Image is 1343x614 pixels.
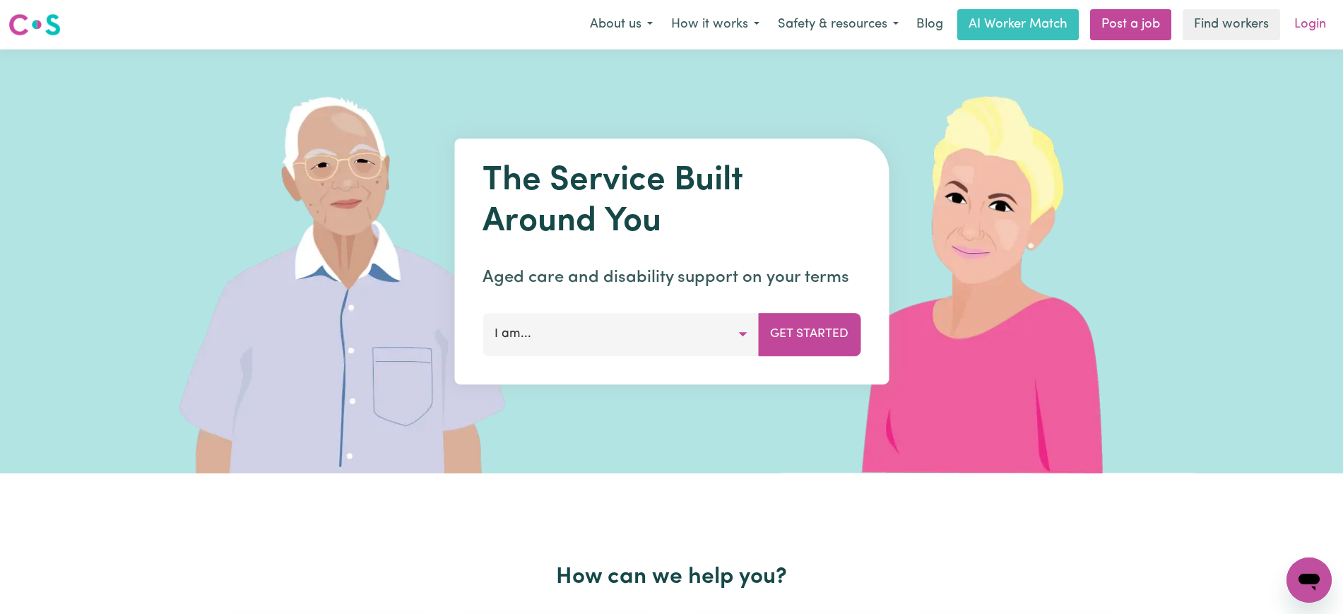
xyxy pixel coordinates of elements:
button: Safety & resources [769,10,908,40]
button: How it works [662,10,769,40]
a: Login [1286,9,1335,40]
button: I am... [483,313,759,355]
a: Careseekers logo [8,8,61,41]
p: Aged care and disability support on your terms [483,265,860,290]
a: Find workers [1183,9,1280,40]
button: Get Started [758,313,860,355]
a: Post a job [1090,9,1171,40]
h2: How can we help you? [214,564,1130,591]
a: AI Worker Match [957,9,1079,40]
button: About us [581,10,662,40]
a: Blog [908,9,952,40]
iframe: Button to launch messaging window [1286,557,1332,603]
h1: The Service Built Around You [483,161,860,242]
img: Careseekers logo [8,12,61,37]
